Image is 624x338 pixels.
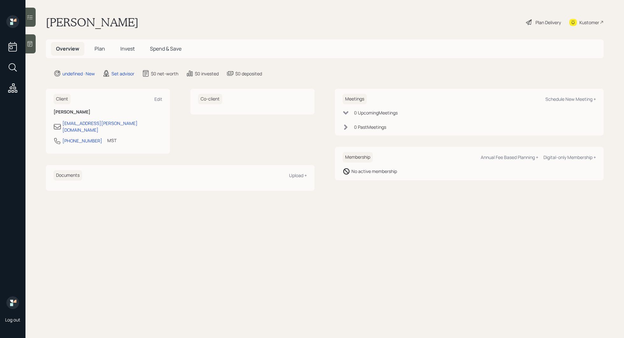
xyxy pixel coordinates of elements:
div: 0 Upcoming Meeting s [354,109,398,116]
div: Edit [154,96,162,102]
div: Log out [5,317,20,323]
span: Invest [120,45,135,52]
span: Spend & Save [150,45,181,52]
div: Annual Fee Based Planning + [481,154,538,160]
div: $0 invested [195,70,219,77]
div: Set advisor [111,70,134,77]
div: Digital-only Membership + [543,154,596,160]
div: $0 deposited [235,70,262,77]
div: 0 Past Meeting s [354,124,386,130]
div: $0 net-worth [151,70,178,77]
div: [PHONE_NUMBER] [62,137,102,144]
div: No active membership [351,168,397,175]
div: Kustomer [579,19,599,26]
span: Overview [56,45,79,52]
div: Schedule New Meeting + [545,96,596,102]
h1: [PERSON_NAME] [46,15,138,29]
h6: Co-client [198,94,222,104]
h6: Client [53,94,71,104]
h6: Membership [343,152,373,162]
div: [EMAIL_ADDRESS][PERSON_NAME][DOMAIN_NAME] [62,120,162,133]
span: Plan [95,45,105,52]
img: retirable_logo.png [6,296,19,309]
div: Plan Delivery [535,19,561,26]
div: Upload + [289,172,307,178]
h6: Documents [53,170,82,181]
h6: Meetings [343,94,367,104]
div: undefined · New [62,70,95,77]
h6: [PERSON_NAME] [53,109,162,115]
div: MST [107,137,117,144]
